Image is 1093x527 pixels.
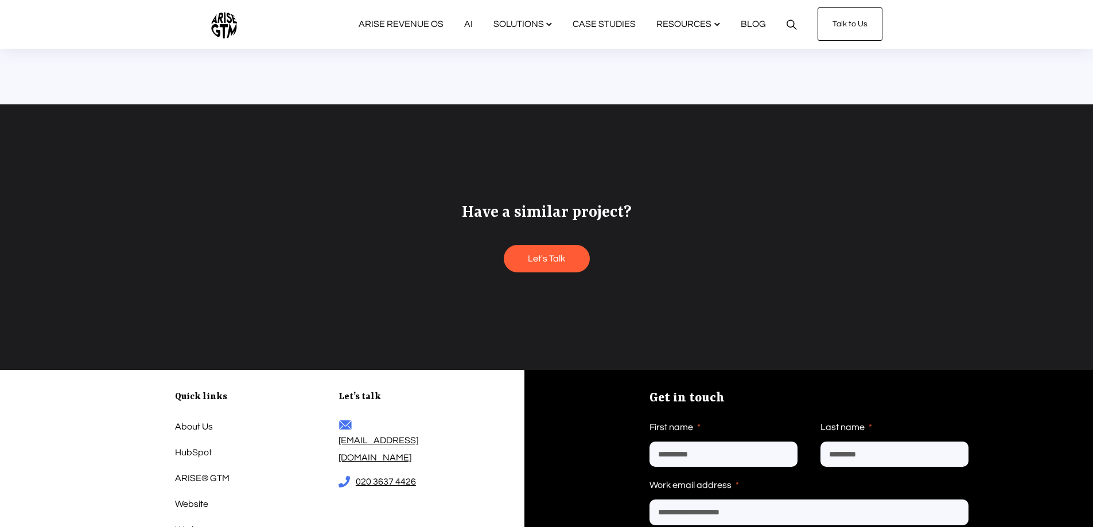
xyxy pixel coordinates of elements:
span: RESOURCES [656,18,711,31]
h2: Have a similar project? [220,202,874,225]
a: ARISE® GTM [175,470,230,487]
h3: Let’s talk [339,388,470,405]
a: HubSpot [175,444,212,461]
a: Let's Talk [504,245,590,272]
a: [EMAIL_ADDRESS][DOMAIN_NAME] [339,432,470,466]
span: Last name [820,423,865,432]
h3: Get in touch [649,390,968,407]
a: 020 3637 4426 [356,473,416,490]
a: About Us [175,418,213,435]
a: Website [175,495,208,513]
span: First name [649,423,693,432]
span: SOLUTIONS [493,18,544,31]
span: Work email address [649,481,732,490]
a: Talk to Us [818,7,882,41]
h3: Quick links [175,388,269,405]
img: ARISE GTM logo [211,10,237,38]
